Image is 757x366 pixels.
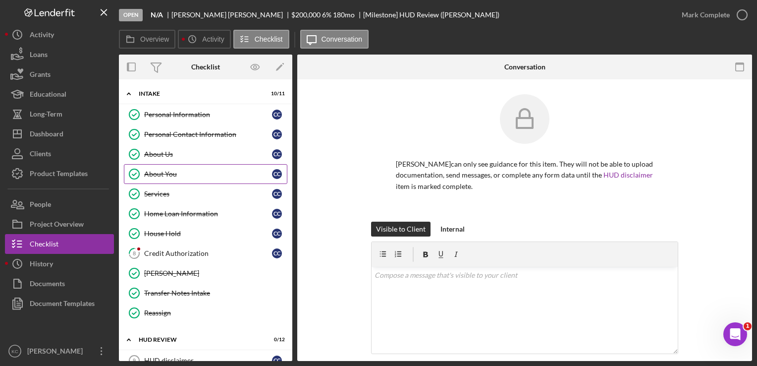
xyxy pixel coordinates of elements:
[255,35,283,43] label: Checklist
[504,63,545,71] div: Conversation
[5,164,114,183] button: Product Templates
[440,222,465,237] div: Internal
[151,11,163,19] b: N/A
[144,357,272,365] div: HUD disclaimer
[11,349,18,354] text: KC
[30,274,65,296] div: Documents
[119,9,143,21] div: Open
[124,303,287,323] a: Reassign
[202,35,224,43] label: Activity
[30,294,95,316] div: Document Templates
[30,144,51,166] div: Clients
[376,222,426,237] div: Visible to Client
[5,254,114,274] button: History
[124,164,287,184] a: About YouCC
[144,309,287,317] div: Reassign
[371,222,431,237] button: Visible to Client
[30,64,51,87] div: Grants
[144,289,287,297] div: Transfer Notes Intake
[5,64,114,84] button: Grants
[396,159,653,192] p: [PERSON_NAME] can only see guidance for this item. They will not be able to upload documentation,...
[272,149,282,159] div: C C
[5,124,114,144] a: Dashboard
[300,30,369,49] button: Conversation
[267,91,285,97] div: 10 / 11
[133,250,136,256] tspan: 8
[144,210,272,218] div: Home Loan Information
[333,11,355,19] div: 180 mo
[5,274,114,294] button: Documents
[144,269,287,277] div: [PERSON_NAME]
[5,84,114,104] button: Educational
[119,30,175,49] button: Overview
[363,11,499,19] div: [Milestone] HUD Review ([PERSON_NAME])
[124,263,287,283] a: [PERSON_NAME]
[744,322,752,330] span: 1
[139,337,260,343] div: HUD Review
[30,194,51,217] div: People
[5,45,114,64] button: Loans
[272,110,282,120] div: C C
[144,249,272,257] div: Credit Authorization
[272,189,282,199] div: C C
[5,294,114,313] button: Document Templates
[124,124,287,144] a: Personal Contact InformationCC
[30,104,62,126] div: Long-Term
[672,5,752,25] button: Mark Complete
[124,224,287,244] a: House HoldCC
[30,124,63,146] div: Dashboard
[140,35,169,43] label: Overview
[191,63,220,71] div: Checklist
[144,230,272,238] div: House Hold
[124,144,287,164] a: About UsCC
[272,169,282,179] div: C C
[124,105,287,124] a: Personal InformationCC
[30,25,54,47] div: Activity
[5,25,114,45] button: Activity
[30,45,48,67] div: Loans
[30,254,53,276] div: History
[5,341,114,361] button: KC[PERSON_NAME]
[124,283,287,303] a: Transfer Notes Intake
[144,130,272,138] div: Personal Contact Information
[322,35,363,43] label: Conversation
[233,30,289,49] button: Checklist
[5,234,114,254] button: Checklist
[144,170,272,178] div: About You
[5,144,114,164] button: Clients
[144,190,272,198] div: Services
[682,5,730,25] div: Mark Complete
[30,214,84,237] div: Project Overview
[272,248,282,258] div: C C
[5,214,114,234] button: Project Overview
[5,104,114,124] button: Long-Term
[30,164,88,186] div: Product Templates
[5,194,114,214] a: People
[723,322,747,346] iframe: Intercom live chat
[322,11,331,19] div: 6 %
[139,91,260,97] div: Intake
[30,84,66,107] div: Educational
[133,358,136,364] tspan: 9
[124,184,287,204] a: ServicesCC
[291,10,321,19] span: $200,000
[124,204,287,224] a: Home Loan InformationCC
[272,129,282,139] div: C C
[272,209,282,219] div: C C
[144,150,272,158] div: About Us
[603,171,653,179] a: HUD disclaimer
[435,222,470,237] button: Internal
[30,234,58,256] div: Checklist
